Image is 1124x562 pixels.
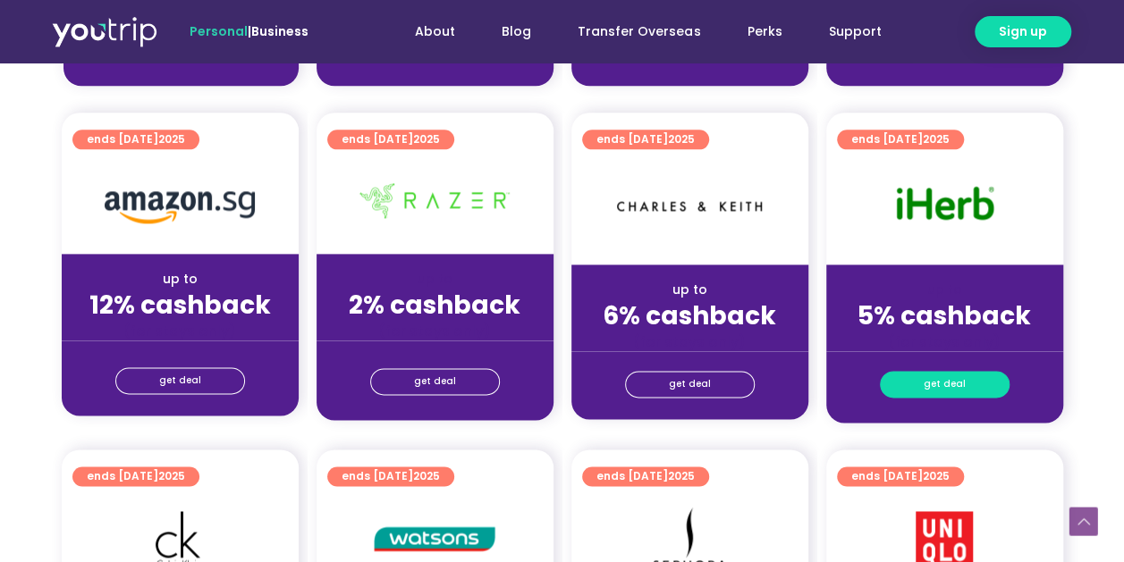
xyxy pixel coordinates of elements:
[190,22,308,40] span: |
[159,368,201,393] span: get deal
[413,468,440,483] span: 2025
[554,15,723,48] a: Transfer Overseas
[342,466,440,486] span: ends [DATE]
[841,332,1049,351] div: (for stays only)
[414,369,456,394] span: get deal
[805,15,904,48] a: Support
[331,270,539,289] div: up to
[923,131,950,147] span: 2025
[76,322,284,340] div: (for stays only)
[190,22,248,40] span: Personal
[858,298,1031,333] strong: 5% cashback
[603,298,776,333] strong: 6% cashback
[327,466,454,486] a: ends [DATE]2025
[837,466,964,486] a: ends [DATE]2025
[87,466,185,486] span: ends [DATE]
[880,371,1010,398] a: get deal
[668,468,695,483] span: 2025
[586,332,794,351] div: (for stays only)
[924,372,966,397] span: get deal
[999,22,1047,41] span: Sign up
[349,288,520,323] strong: 2% cashback
[837,130,964,149] a: ends [DATE]2025
[596,130,695,149] span: ends [DATE]
[251,22,308,40] a: Business
[115,367,245,394] a: get deal
[851,130,950,149] span: ends [DATE]
[596,466,695,486] span: ends [DATE]
[158,468,185,483] span: 2025
[87,130,185,149] span: ends [DATE]
[923,468,950,483] span: 2025
[392,15,478,48] a: About
[327,130,454,149] a: ends [DATE]2025
[669,372,711,397] span: get deal
[76,270,284,289] div: up to
[582,466,709,486] a: ends [DATE]2025
[331,322,539,340] div: (for stays only)
[841,281,1049,299] div: up to
[478,15,554,48] a: Blog
[586,281,794,299] div: up to
[89,288,271,323] strong: 12% cashback
[723,15,805,48] a: Perks
[975,16,1071,47] a: Sign up
[158,131,185,147] span: 2025
[342,130,440,149] span: ends [DATE]
[625,371,755,398] a: get deal
[370,368,500,395] a: get deal
[72,130,199,149] a: ends [DATE]2025
[357,15,904,48] nav: Menu
[413,131,440,147] span: 2025
[72,466,199,486] a: ends [DATE]2025
[668,131,695,147] span: 2025
[851,466,950,486] span: ends [DATE]
[582,130,709,149] a: ends [DATE]2025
